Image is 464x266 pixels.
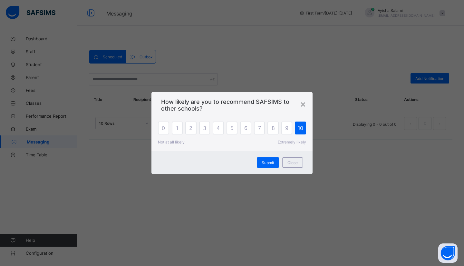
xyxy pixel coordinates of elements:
[300,98,306,109] div: ×
[438,243,458,263] button: Open asap
[285,125,288,131] span: 9
[217,125,220,131] span: 4
[176,125,178,131] span: 1
[287,160,298,165] span: Close
[262,160,274,165] span: Submit
[158,122,169,134] div: 0
[161,98,303,112] span: How likely are you to recommend SAFSIMS to other schools?
[244,125,247,131] span: 6
[189,125,192,131] span: 2
[278,140,306,144] span: Extremely likely
[230,125,234,131] span: 5
[272,125,275,131] span: 8
[298,125,303,131] span: 10
[203,125,206,131] span: 3
[258,125,261,131] span: 7
[158,140,185,144] span: Not at all likely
